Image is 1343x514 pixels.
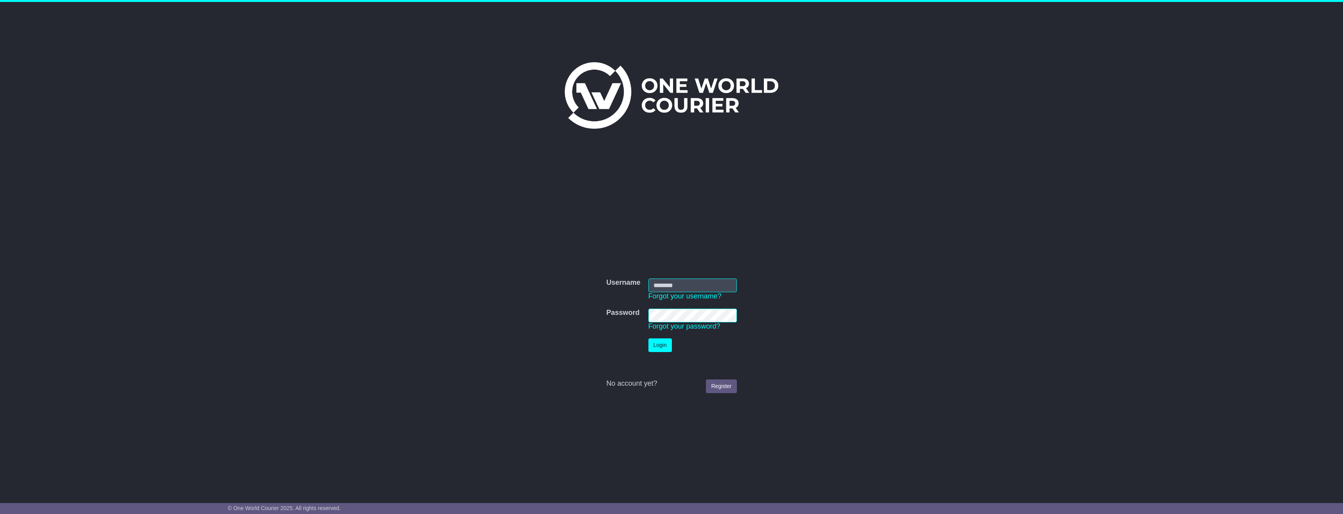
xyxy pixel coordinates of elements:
label: Password [606,309,639,317]
a: Forgot your username? [648,292,722,300]
img: One World [565,62,778,129]
div: No account yet? [606,379,736,388]
a: Register [706,379,736,393]
span: © One World Courier 2025. All rights reserved. [228,505,341,511]
button: Login [648,338,672,352]
a: Forgot your password? [648,322,720,330]
label: Username [606,279,640,287]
